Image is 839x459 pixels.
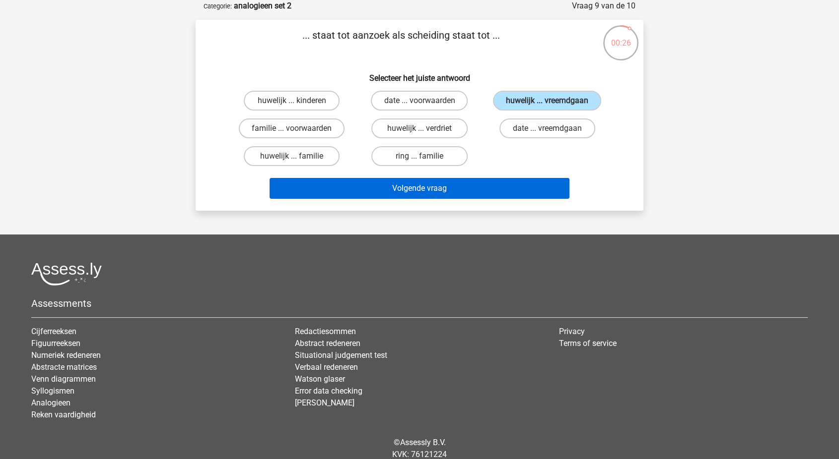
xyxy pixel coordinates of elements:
[270,178,570,199] button: Volgende vraag
[295,327,356,336] a: Redactiesommen
[204,2,232,10] small: Categorie:
[499,118,595,138] label: date ... vreemdgaan
[31,398,70,407] a: Analogieen
[371,118,467,138] label: huwelijk ... verdriet
[244,146,340,166] label: huwelijk ... familie
[602,24,639,49] div: 00:26
[31,327,76,336] a: Cijferreeksen
[31,386,74,396] a: Syllogismen
[31,410,96,419] a: Reken vaardigheid
[295,362,358,372] a: Verbaal redeneren
[559,339,617,348] a: Terms of service
[211,28,590,57] p: ... staat tot aanzoek als scheiding staat tot ...
[211,65,628,83] h6: Selecteer het juiste antwoord
[295,374,345,384] a: Watson glaser
[371,91,468,111] label: date ... voorwaarden
[31,350,101,360] a: Numeriek redeneren
[31,262,102,286] img: Assessly logo
[493,91,601,111] label: huwelijk ... vreemdgaan
[244,91,340,111] label: huwelijk ... kinderen
[31,297,808,309] h5: Assessments
[239,118,345,138] label: familie ... voorwaarden
[295,398,354,407] a: [PERSON_NAME]
[31,362,97,372] a: Abstracte matrices
[371,146,467,166] label: ring ... familie
[295,386,362,396] a: Error data checking
[559,327,585,336] a: Privacy
[234,1,291,10] strong: analogieen set 2
[295,350,387,360] a: Situational judgement test
[31,374,96,384] a: Venn diagrammen
[295,339,360,348] a: Abstract redeneren
[31,339,80,348] a: Figuurreeksen
[400,438,446,447] a: Assessly B.V.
